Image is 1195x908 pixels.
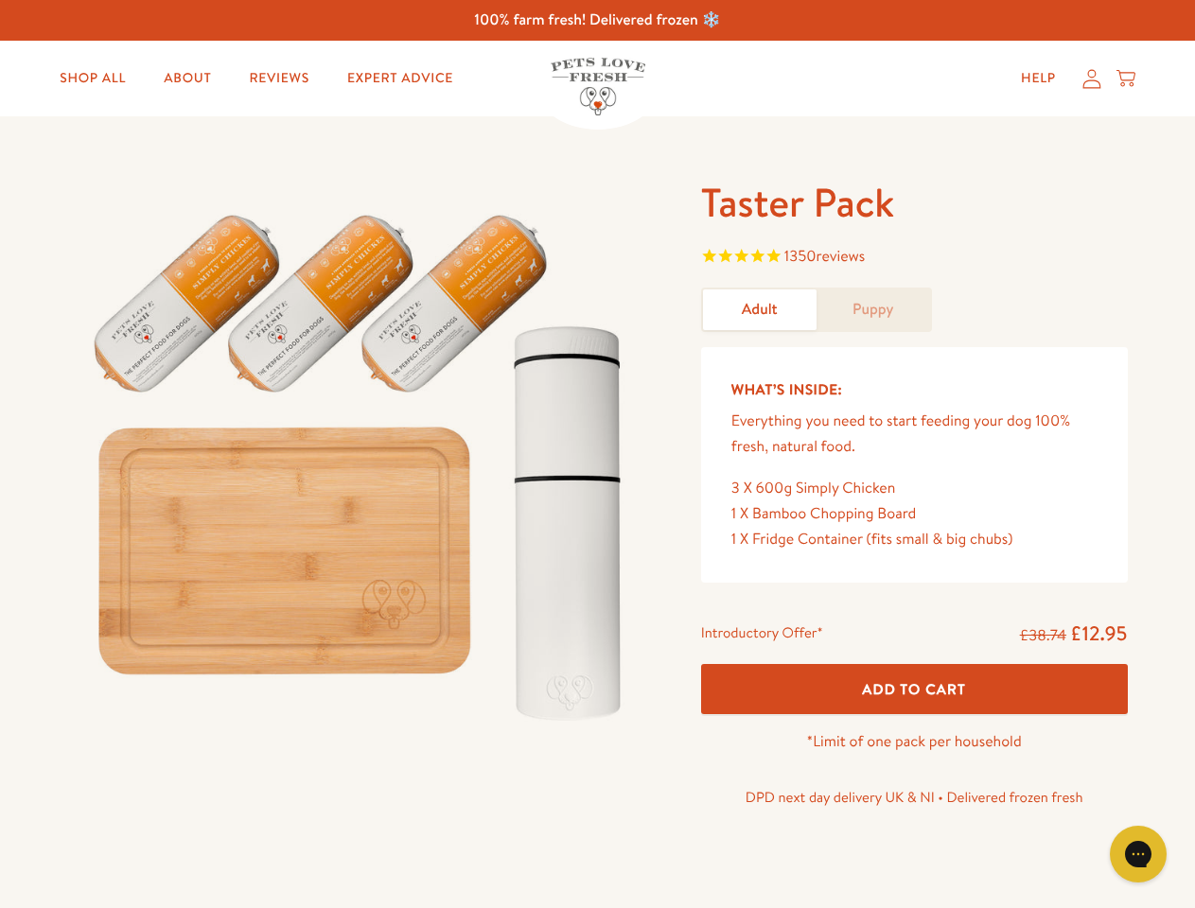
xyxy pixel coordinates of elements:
[1006,60,1071,97] a: Help
[68,177,656,741] img: Taster Pack - Adult
[701,664,1128,714] button: Add To Cart
[44,60,141,97] a: Shop All
[731,503,917,524] span: 1 X Bamboo Chopping Board
[731,527,1098,552] div: 1 X Fridge Container (fits small & big chubs)
[701,244,1128,272] span: Rated 4.8 out of 5 stars 1350 reviews
[731,377,1098,402] h5: What’s Inside:
[703,289,817,330] a: Adult
[1020,625,1066,646] s: £38.74
[862,679,966,699] span: Add To Cart
[1100,819,1176,889] iframe: Gorgias live chat messenger
[817,246,866,267] span: reviews
[731,409,1098,460] p: Everything you need to start feeding your dog 100% fresh, natural food.
[784,246,866,267] span: 1350 reviews
[817,289,930,330] a: Puppy
[701,785,1128,810] p: DPD next day delivery UK & NI • Delivered frozen fresh
[701,177,1128,229] h1: Taster Pack
[149,60,226,97] a: About
[1070,620,1128,647] span: £12.95
[332,60,468,97] a: Expert Advice
[701,729,1128,755] p: *Limit of one pack per household
[731,476,1098,501] div: 3 X 600g Simply Chicken
[551,58,645,115] img: Pets Love Fresh
[701,620,823,649] div: Introductory Offer*
[234,60,324,97] a: Reviews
